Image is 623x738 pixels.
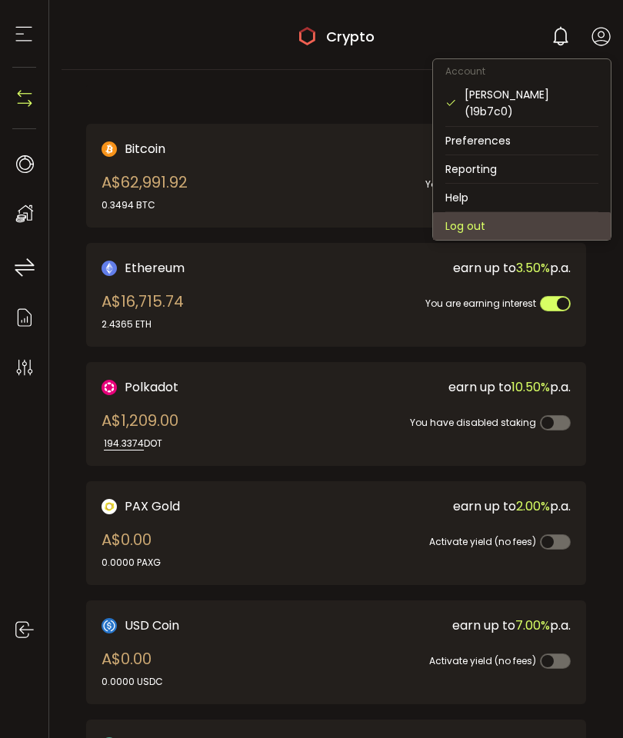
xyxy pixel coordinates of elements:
[326,26,375,47] span: Crypto
[321,377,571,397] div: earn up to p.a.
[102,380,117,395] img: DOT
[425,178,536,191] span: You are earning interest
[102,317,184,331] div: 2.4365 ETH
[433,155,611,183] li: Reporting
[433,127,611,155] li: Preferences
[125,377,178,397] span: Polkadot
[433,65,498,78] span: Account
[321,139,571,158] div: earn up to p.a.
[440,572,623,738] iframe: Chat Widget
[102,499,117,514] img: PAX Gold
[125,616,179,635] span: USD Coin
[125,258,185,278] span: Ethereum
[125,139,165,158] span: Bitcoin
[102,647,163,689] div: A$0.00
[410,416,536,429] span: You have disabled staking
[102,528,161,570] div: A$0.00
[102,171,188,212] div: A$62,991.92
[102,675,163,689] div: 0.0000 USDC
[429,535,536,548] span: Activate yield (no fees)
[433,184,611,211] li: Help
[102,556,161,570] div: 0.0000 PAXG
[516,259,550,277] span: 3.50%
[433,212,611,240] li: Log out
[102,261,117,276] img: Ethereum
[102,290,184,331] div: A$16,715.74
[321,258,571,278] div: earn up to p.a.
[465,86,598,120] div: [PERSON_NAME] (19b7c0)
[102,618,117,633] img: USD Coin
[13,87,36,110] img: N4P5cjLOiQAAAABJRU5ErkJggg==
[516,497,550,515] span: 2.00%
[511,378,550,396] span: 10.50%
[429,654,536,667] span: Activate yield (no fees)
[321,616,571,635] div: earn up to p.a.
[425,297,536,310] span: You are earning interest
[321,497,571,516] div: earn up to p.a.
[102,141,117,157] img: Bitcoin
[102,409,178,450] div: A$1,209.00
[102,198,188,212] div: 0.3494 BTC
[102,437,178,450] div: DOT
[125,497,180,516] span: PAX Gold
